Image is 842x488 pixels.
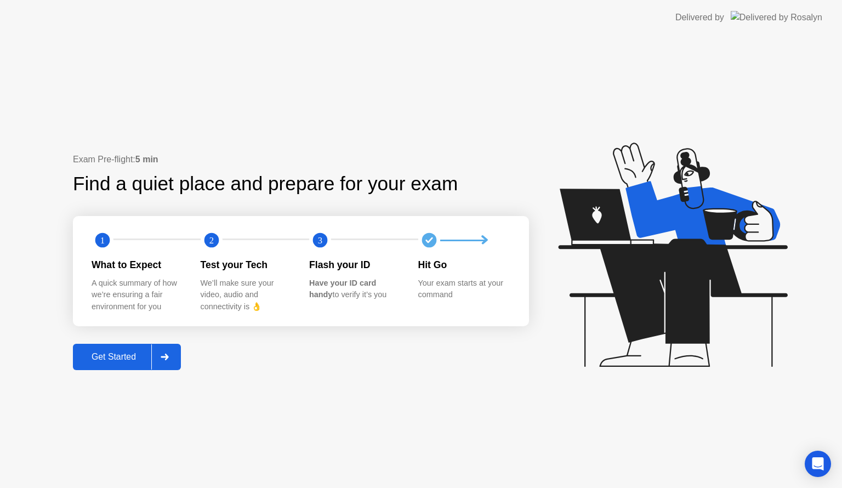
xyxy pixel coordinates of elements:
div: Test your Tech [201,258,292,272]
div: Delivered by [675,11,724,24]
text: 3 [318,235,322,246]
div: to verify it’s you [309,277,401,301]
button: Get Started [73,344,181,370]
b: 5 min [135,155,158,164]
div: Hit Go [418,258,510,272]
div: Find a quiet place and prepare for your exam [73,169,459,198]
img: Delivered by Rosalyn [731,11,822,24]
div: A quick summary of how we’re ensuring a fair environment for you [92,277,183,313]
text: 1 [100,235,105,246]
div: Exam Pre-flight: [73,153,529,166]
div: Your exam starts at your command [418,277,510,301]
div: Flash your ID [309,258,401,272]
b: Have your ID card handy [309,279,376,299]
div: Get Started [76,352,151,362]
text: 2 [209,235,213,246]
div: Open Intercom Messenger [805,451,831,477]
div: What to Expect [92,258,183,272]
div: We’ll make sure your video, audio and connectivity is 👌 [201,277,292,313]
